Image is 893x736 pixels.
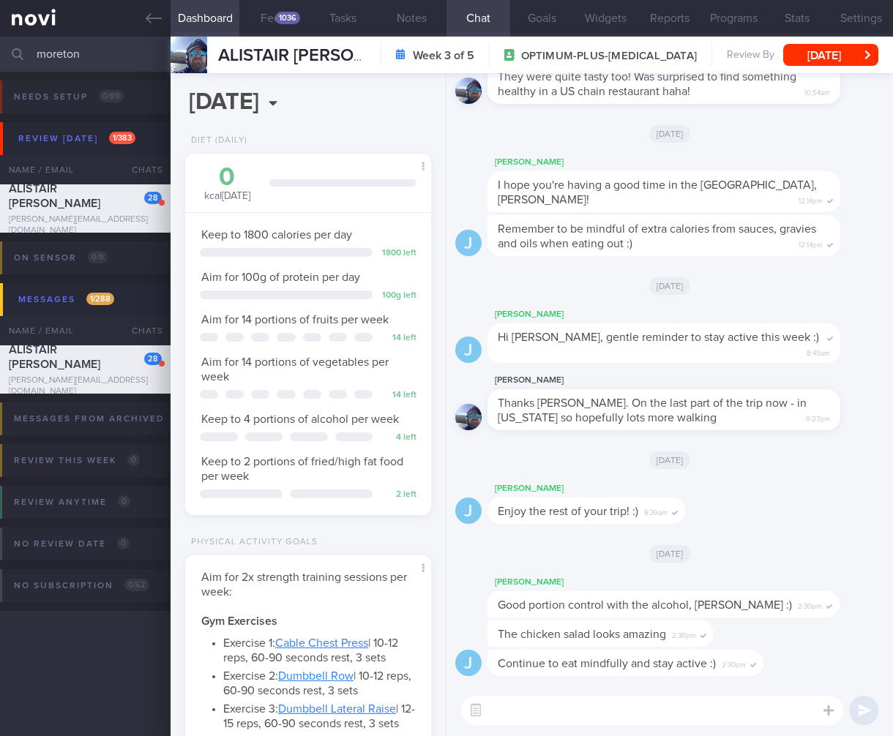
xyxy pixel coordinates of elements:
[649,545,691,563] span: [DATE]
[380,390,416,401] div: 14 left
[498,71,796,97] span: They were quite tasty too! Was surprised to find something healthy in a US chain restaurant haha!
[201,571,407,598] span: Aim for 2x strength training sessions per week:
[380,248,416,259] div: 1800 left
[487,372,884,389] div: [PERSON_NAME]
[487,154,884,171] div: [PERSON_NAME]
[201,615,277,627] strong: Gym Exercises
[9,375,162,397] div: [PERSON_NAME][EMAIL_ADDRESS][DOMAIN_NAME]
[88,251,108,263] span: 0 / 9
[201,271,360,283] span: Aim for 100g of protein per day
[672,627,696,641] span: 2:30pm
[455,337,482,364] div: J
[10,87,127,107] div: Needs setup
[498,331,819,343] span: Hi [PERSON_NAME], gentle reminder to stay active this week :)
[455,650,482,677] div: J
[487,306,884,323] div: [PERSON_NAME]
[201,356,389,383] span: Aim for 14 portions of vegetables per week
[644,504,668,518] span: 8:39am
[15,290,118,309] div: Messages
[498,179,817,206] span: I hope you're having a good time in the [GEOGRAPHIC_DATA], [PERSON_NAME]!
[380,489,416,500] div: 2 left
[112,316,171,345] div: Chats
[487,574,883,591] div: [PERSON_NAME]
[498,599,792,611] span: Good portion control with the alcohol, [PERSON_NAME] :)
[455,230,482,257] div: J
[200,165,255,203] div: kcal [DATE]
[112,155,171,184] div: Chats
[487,480,729,497] div: [PERSON_NAME]
[498,397,807,424] span: Thanks [PERSON_NAME]. On the last part of the trip now - in [US_STATE] so hopefully lots more wal...
[783,44,878,66] button: [DATE]
[201,314,389,326] span: Aim for 14 portions of fruits per week
[201,456,403,482] span: Keep to 2 portions of fried/high fat food per week
[9,214,162,236] div: [PERSON_NAME][EMAIL_ADDRESS][DOMAIN_NAME]
[218,47,430,64] span: ALISTAIR [PERSON_NAME]
[804,84,830,98] span: 10:54am
[127,454,140,466] span: 0
[201,229,352,241] span: Keep to 1800 calories per day
[798,598,822,612] span: 2:30pm
[200,165,255,190] div: 0
[649,125,691,143] span: [DATE]
[10,248,111,268] div: On sensor
[380,290,416,301] div: 100 g left
[649,277,691,295] span: [DATE]
[10,576,153,596] div: No subscription
[498,658,716,669] span: Continue to eat mindfully and stay active :)
[521,49,697,64] span: OPTIMUM-PLUS-[MEDICAL_DATA]
[10,451,143,470] div: Review this week
[380,432,416,443] div: 4 left
[727,49,774,62] span: Review By
[275,12,300,24] div: 1036
[722,656,746,670] span: 2:30pm
[118,495,130,508] span: 0
[649,451,691,469] span: [DATE]
[9,183,100,209] span: ALISTAIR [PERSON_NAME]
[223,665,415,698] li: Exercise 2: | 10-12 reps, 60-90 seconds rest, 3 sets
[10,492,134,512] div: Review anytime
[278,670,354,682] a: Dumbbell Row
[380,333,416,344] div: 14 left
[201,413,399,425] span: Keep to 4 portions of alcohol per week
[15,129,139,149] div: Review [DATE]
[806,410,830,424] span: 9:27pm
[799,192,823,206] span: 12:14pm
[185,135,247,146] div: Diet (Daily)
[10,409,201,429] div: Messages from Archived
[223,632,415,665] li: Exercise 1: | 10-12 reps, 60-90 seconds rest, 3 sets
[278,703,396,715] a: Dumbbell Lateral Raise
[144,192,162,204] div: 28
[799,236,823,250] span: 12:14pm
[10,534,133,554] div: No review date
[413,48,474,63] strong: Week 3 of 5
[223,698,415,731] li: Exercise 3: | 12-15 reps, 60-90 seconds rest, 3 sets
[86,293,114,305] span: 1 / 288
[498,223,816,249] span: Remember to be mindful of extra calories from sauces, gravies and oils when eating out :)
[109,132,135,144] span: 1 / 383
[117,537,130,549] span: 0
[455,497,482,525] div: J
[498,628,666,640] span: The chicken salad looks amazing
[124,579,149,591] span: 0 / 62
[275,637,368,649] a: Cable Chest Press
[99,90,124,102] span: 0 / 89
[185,537,318,548] div: Physical Activity Goals
[498,506,638,517] span: Enjoy the rest of your trip! :)
[144,353,162,365] div: 28
[9,344,100,370] span: ALISTAIR [PERSON_NAME]
[807,345,830,358] span: 8:45am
